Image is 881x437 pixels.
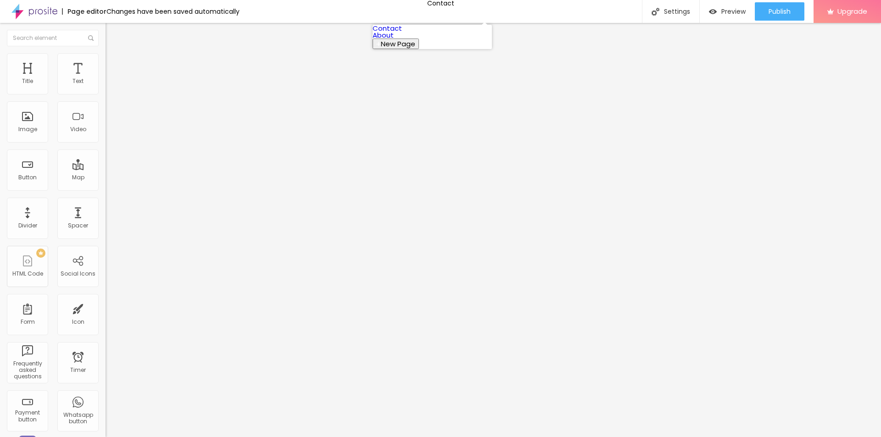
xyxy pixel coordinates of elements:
div: Video [70,126,86,133]
div: Form [21,319,35,325]
span: Preview [721,8,746,15]
div: Icon [72,319,84,325]
div: HTML Code [12,271,43,277]
img: Icons [652,8,659,16]
span: New Page [381,39,415,49]
button: New Page [373,39,419,49]
input: Search element [7,30,99,46]
span: Publish [769,8,791,15]
img: view-1.svg [709,8,717,16]
img: Icons [88,35,94,41]
div: Title [22,78,33,84]
a: Contact [373,23,402,33]
div: Button [18,174,37,181]
iframe: Editor [106,23,881,437]
a: About [373,30,394,40]
div: Changes have been saved automatically [106,8,240,15]
div: Map [72,174,84,181]
div: Social Icons [61,271,95,277]
span: Upgrade [837,7,867,15]
button: Preview [700,2,755,21]
div: Payment button [9,409,45,423]
div: Text [72,78,84,84]
div: Spacer [68,222,88,229]
div: Whatsapp button [60,412,96,425]
div: Timer [70,367,86,373]
div: Image [18,126,37,133]
button: Publish [755,2,804,21]
div: Divider [18,222,37,229]
div: Page editor [62,8,106,15]
div: Frequently asked questions [9,360,45,380]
